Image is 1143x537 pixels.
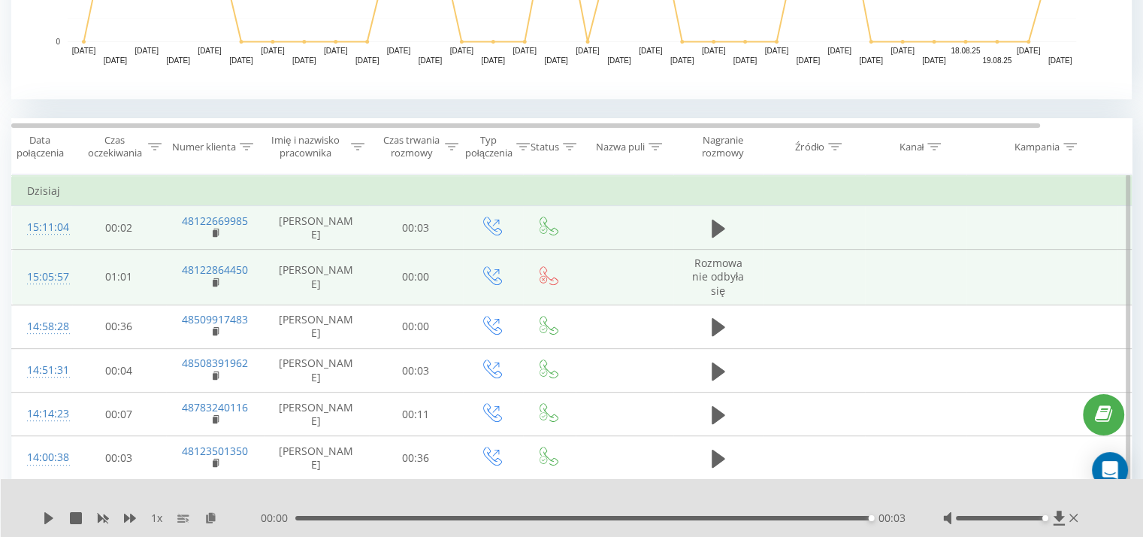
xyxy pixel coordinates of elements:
[72,349,166,393] td: 00:04
[229,56,253,65] text: [DATE]
[182,400,248,414] a: 48783240116
[382,134,441,159] div: Czas trwania rozmowy
[264,393,369,436] td: [PERSON_NAME]
[795,141,824,153] div: Źródło
[702,47,726,55] text: [DATE]
[264,134,348,159] div: Imię i nazwisko pracownika
[827,47,851,55] text: [DATE]
[1042,515,1048,521] div: Accessibility label
[465,134,513,159] div: Typ połączenia
[85,134,144,159] div: Czas oczekiwania
[292,56,316,65] text: [DATE]
[182,356,248,370] a: 48508391962
[878,511,906,526] span: 00:03
[261,511,295,526] span: 00:00
[264,206,369,250] td: [PERSON_NAME]
[1014,141,1060,153] div: Kampania
[982,56,1011,65] text: 19.08.25
[198,47,222,55] text: [DATE]
[72,250,166,305] td: 01:01
[369,206,463,250] td: 00:03
[922,56,946,65] text: [DATE]
[670,56,694,65] text: [DATE]
[859,56,883,65] text: [DATE]
[596,141,645,153] div: Nazwa puli
[797,56,821,65] text: [DATE]
[27,262,57,292] div: 15:05:57
[419,56,443,65] text: [DATE]
[369,305,463,348] td: 00:00
[450,47,474,55] text: [DATE]
[387,47,411,55] text: [DATE]
[369,436,463,480] td: 00:36
[765,47,789,55] text: [DATE]
[576,47,600,55] text: [DATE]
[27,312,57,341] div: 14:58:28
[72,436,166,480] td: 00:03
[182,444,248,458] a: 48123501350
[104,56,128,65] text: [DATE]
[531,141,559,153] div: Status
[56,38,60,46] text: 0
[182,262,248,277] a: 48122864450
[12,134,68,159] div: Data połączenia
[369,250,463,305] td: 00:00
[27,443,57,472] div: 14:00:38
[264,305,369,348] td: [PERSON_NAME]
[1092,452,1128,488] div: Open Intercom Messenger
[135,47,159,55] text: [DATE]
[513,47,537,55] text: [DATE]
[686,134,759,159] div: Nagranie rozmowy
[264,436,369,480] td: [PERSON_NAME]
[27,399,57,429] div: 14:14:23
[891,47,915,55] text: [DATE]
[899,141,924,153] div: Kanał
[172,141,236,153] div: Numer klienta
[869,515,875,521] div: Accessibility label
[264,349,369,393] td: [PERSON_NAME]
[607,56,631,65] text: [DATE]
[355,56,379,65] text: [DATE]
[72,305,166,348] td: 00:36
[1017,47,1041,55] text: [DATE]
[264,250,369,305] td: [PERSON_NAME]
[369,349,463,393] td: 00:03
[72,393,166,436] td: 00:07
[182,312,248,326] a: 48509917483
[733,56,757,65] text: [DATE]
[544,56,568,65] text: [DATE]
[369,393,463,436] td: 00:11
[182,214,248,228] a: 48122669985
[72,47,96,55] text: [DATE]
[951,47,980,55] text: 18.08.25
[72,206,166,250] td: 00:02
[481,56,505,65] text: [DATE]
[1048,56,1072,65] text: [DATE]
[27,356,57,385] div: 14:51:31
[166,56,190,65] text: [DATE]
[151,511,162,526] span: 1 x
[261,47,285,55] text: [DATE]
[692,256,744,297] span: Rozmowa nie odbyła się
[324,47,348,55] text: [DATE]
[27,213,57,242] div: 15:11:04
[639,47,663,55] text: [DATE]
